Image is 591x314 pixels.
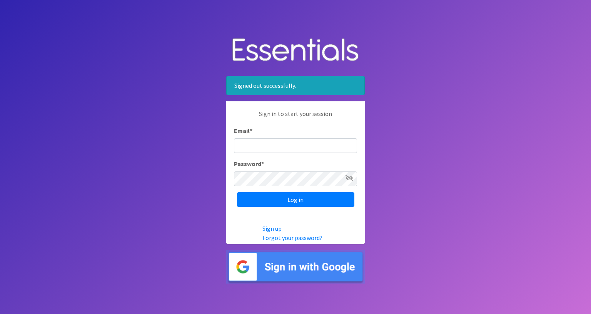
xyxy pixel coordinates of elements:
img: Sign in with Google [226,250,365,284]
abbr: required [261,160,264,168]
a: Sign up [262,225,282,232]
abbr: required [250,127,252,134]
div: Signed out successfully. [226,76,365,95]
a: Forgot your password? [262,234,322,242]
p: Sign in to start your session [234,109,357,126]
img: Human Essentials [226,30,365,70]
label: Email [234,126,252,135]
label: Password [234,159,264,168]
input: Log in [237,192,354,207]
